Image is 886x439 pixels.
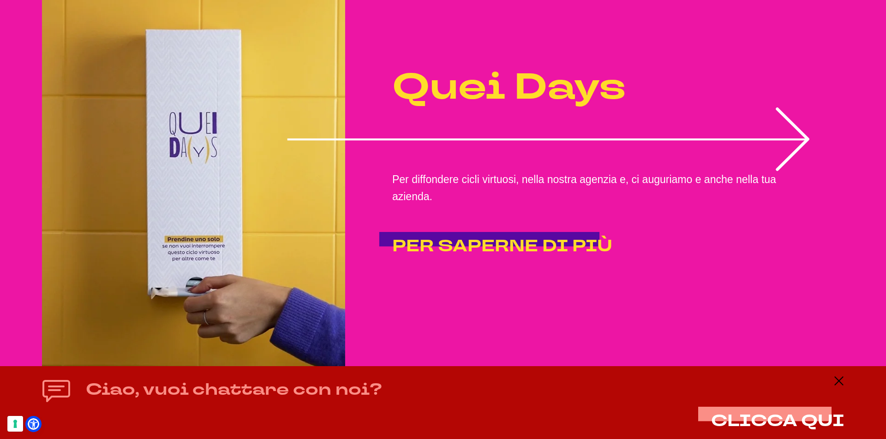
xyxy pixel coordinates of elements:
h4: Quei Days [392,67,830,107]
a: PER SAPERNE DI PIÙ [392,237,612,255]
a: Open Accessibility Menu [28,418,39,430]
p: Per diffondere cicli virtuosi, nella nostra agenzia e, ci auguriamo e anche nella tua azienda. [392,171,830,205]
h4: Ciao, vuoi chattare con noi? [86,379,382,401]
span: PER SAPERNE DI PIÙ [392,235,612,257]
button: Le tue preferenze relative al consenso per le tecnologie di tracciamento [7,416,23,432]
span: CLICCA QUI [711,410,844,432]
button: CLICCA QUI [711,412,844,430]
